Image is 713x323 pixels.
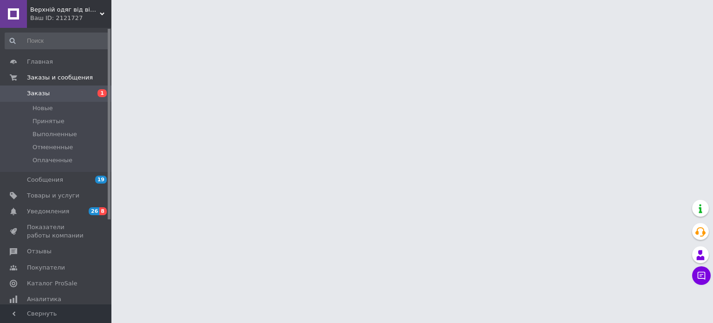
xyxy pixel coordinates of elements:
div: Ваш ID: 2121727 [30,14,111,22]
span: Каталог ProSale [27,279,77,288]
span: Заказы [27,89,50,98]
button: Чат с покупателем [692,266,711,285]
span: Заказы и сообщения [27,73,93,82]
span: Показатели работы компании [27,223,86,240]
span: Верхній одяг від від виробника [30,6,100,14]
span: 1 [97,89,107,97]
span: Сообщения [27,176,63,184]
span: Уведомления [27,207,69,216]
span: Оплаченные [32,156,72,165]
input: Поиск [5,33,110,49]
span: 19 [95,176,107,184]
span: Принятые [32,117,65,125]
span: Выполненные [32,130,77,138]
span: 8 [99,207,107,215]
span: Товары и услуги [27,191,79,200]
span: Аналитика [27,295,61,303]
span: 26 [89,207,99,215]
span: Отмененные [32,143,73,152]
span: Отзывы [27,247,52,256]
span: Покупатели [27,264,65,272]
span: Новые [32,104,53,112]
span: Главная [27,58,53,66]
